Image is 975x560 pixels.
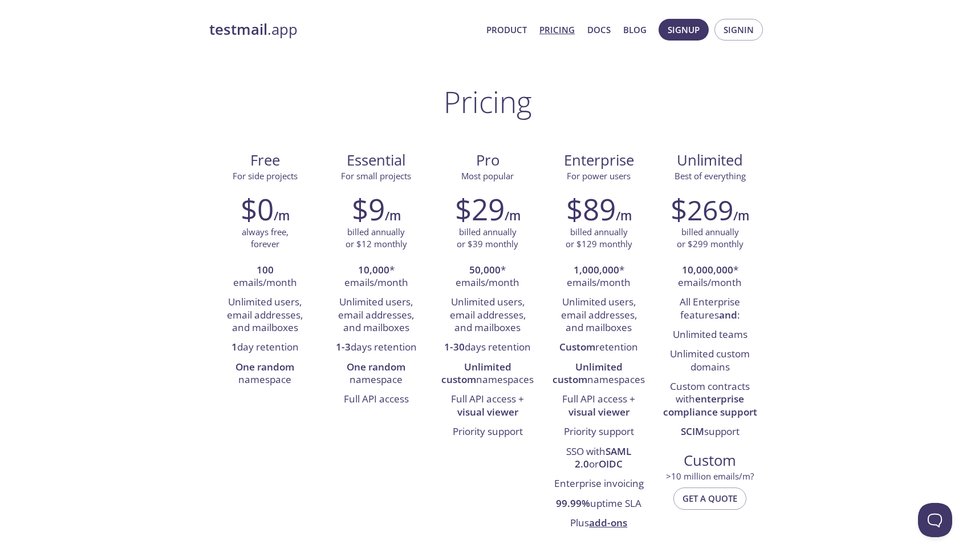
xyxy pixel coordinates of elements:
[671,192,733,226] h2: $
[659,19,709,41] button: Signup
[358,263,389,276] strong: 10,000
[440,390,534,422] li: Full API access +
[677,226,744,251] p: billed annually or $299 monthly
[552,360,623,386] strong: Unlimited custom
[440,338,534,357] li: days retention
[329,390,423,409] li: Full API access
[556,497,590,510] strong: 99.99%
[257,263,274,276] strong: 100
[663,345,757,377] li: Unlimited custom domains
[441,151,534,170] span: Pro
[587,22,611,37] a: Docs
[566,192,616,226] h2: $89
[552,293,646,338] li: Unlimited users, email addresses, and mailboxes
[539,22,575,37] a: Pricing
[341,170,411,182] span: For small projects
[663,377,757,422] li: Custom contracts with
[719,308,737,321] strong: and
[663,261,757,293] li: * emails/month
[218,358,312,390] li: namespace
[552,261,646,293] li: * emails/month
[218,293,312,338] li: Unlimited users, email addresses, and mailboxes
[231,340,237,353] strong: 1
[346,226,407,251] p: billed annually or $12 monthly
[209,20,477,39] a: testmail.app
[599,457,623,470] strong: OIDC
[440,261,534,293] li: * emails/month
[218,261,312,293] li: emails/month
[329,338,423,357] li: days retention
[623,22,647,37] a: Blog
[441,360,511,386] strong: Unlimited custom
[552,442,646,475] li: SSO with or
[574,263,619,276] strong: 1,000,000
[218,338,312,357] li: day retention
[681,425,704,438] strong: SCIM
[663,422,757,442] li: support
[336,340,351,353] strong: 1-3
[440,293,534,338] li: Unlimited users, email addresses, and mailboxes
[616,206,632,225] h6: /m
[724,22,754,37] span: Signin
[682,263,733,276] strong: 10,000,000
[455,192,505,226] h2: $29
[329,358,423,390] li: namespace
[552,390,646,422] li: Full API access +
[552,358,646,390] li: namespaces
[469,263,501,276] strong: 50,000
[664,451,757,470] span: Custom
[457,226,518,251] p: billed annually or $39 monthly
[714,19,763,41] button: Signin
[552,474,646,494] li: Enterprise invoicing
[666,470,754,482] span: > 10 million emails/m?
[329,293,423,338] li: Unlimited users, email addresses, and mailboxes
[486,22,527,37] a: Product
[329,261,423,293] li: * emails/month
[330,151,422,170] span: Essential
[505,206,521,225] h6: /m
[440,358,534,390] li: namespaces
[663,293,757,325] li: All Enterprise features :
[457,405,518,418] strong: visual viewer
[235,360,294,373] strong: One random
[552,338,646,357] li: retention
[552,151,645,170] span: Enterprise
[918,503,952,537] iframe: Help Scout Beacon - Open
[673,488,746,509] button: Get a quote
[675,170,746,182] span: Best of everything
[209,19,267,39] strong: testmail
[663,325,757,345] li: Unlimited teams
[233,170,298,182] span: For side projects
[733,206,749,225] h6: /m
[559,340,595,353] strong: Custom
[663,392,757,418] strong: enterprise compliance support
[677,150,743,170] span: Unlimited
[444,340,465,353] strong: 1-30
[566,226,632,251] p: billed annually or $129 monthly
[241,192,274,226] h2: $0
[567,170,631,182] span: For power users
[552,514,646,533] li: Plus
[274,206,290,225] h6: /m
[444,84,532,119] h1: Pricing
[668,22,700,37] span: Signup
[242,226,289,251] p: always free, forever
[461,170,514,182] span: Most popular
[218,151,311,170] span: Free
[575,445,631,470] strong: SAML 2.0
[568,405,629,418] strong: visual viewer
[347,360,405,373] strong: One random
[687,191,733,228] span: 269
[352,192,385,226] h2: $9
[589,516,627,529] a: add-ons
[682,491,737,506] span: Get a quote
[440,422,534,442] li: Priority support
[385,206,401,225] h6: /m
[552,422,646,442] li: Priority support
[552,494,646,514] li: uptime SLA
